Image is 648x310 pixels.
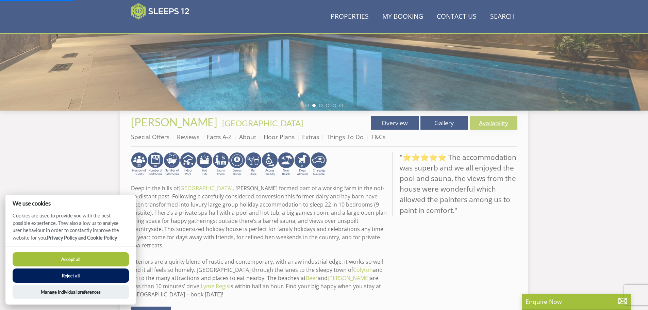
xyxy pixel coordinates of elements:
img: AD_4nXfZxIz6BQB9SA1qRR_TR-5tIV0ZeFY52bfSYUXaQTY3KXVpPtuuoZT3Ql3RNthdyy4xCUoonkMKBfRi__QKbC4gcM_TO... [147,152,164,177]
img: AD_4nXcnT2OPG21WxYUhsl9q61n1KejP7Pk9ESVM9x9VetD-X_UXXoxAKaMRZGYNcSGiAsmGyKm0QlThER1osyFXNLmuYOVBV... [311,152,327,177]
a: Things To Do [327,133,364,141]
a: My Booking [380,9,426,25]
a: Floor Plans [264,133,295,141]
a: Privacy Policy and Cookie Policy [47,235,117,241]
a: Gallery [420,116,468,130]
a: Reviews [177,133,199,141]
a: [PERSON_NAME] [131,115,219,129]
a: Extras [302,133,319,141]
img: AD_4nXe7lJTbYb9d3pOukuYsm3GQOjQ0HANv8W51pVFfFFAC8dZrqJkVAnU455fekK_DxJuzpgZXdFqYqXRzTpVfWE95bX3Bz... [278,152,294,177]
a: Overview [371,116,419,130]
a: [PERSON_NAME] [328,274,370,282]
a: Availability [470,116,517,130]
a: Colyton [353,266,373,274]
a: Properties [328,9,371,25]
a: T&Cs [371,133,385,141]
a: Facts A-Z [207,133,232,141]
img: Sleeps 12 [131,3,189,20]
a: Search [487,9,517,25]
p: Cookies are used to provide you with the best possible experience. They also allow us to analyse ... [5,212,136,246]
p: Enquire Now [526,297,628,306]
button: Manage Individual preferences [13,285,129,299]
a: [GEOGRAPHIC_DATA] [179,184,233,192]
a: [GEOGRAPHIC_DATA] [222,118,303,128]
span: [PERSON_NAME] [131,115,217,129]
iframe: Customer reviews powered by Trustpilot [128,24,199,30]
img: AD_4nXeUnLxUhQNc083Qf4a-s6eVLjX_ttZlBxbnREhztiZs1eT9moZ8e5Fzbx9LK6K9BfRdyv0AlCtKptkJvtknTFvAhI3RM... [245,152,262,177]
button: Accept all [13,252,129,266]
img: AD_4nXdjbGEeivCGLLmyT_JEP7bTfXsjgyLfnLszUAQeQ4RcokDYHVBt5R8-zTDbAVICNoGv1Dwc3nsbUb1qR6CAkrbZUeZBN... [213,152,229,177]
a: Beer [306,274,318,282]
p: Deep in the hills of , [PERSON_NAME] formed part of a working farm in the not-so-distant past. Fo... [131,184,387,298]
img: AD_4nXfHFdLA-xT0kZrz_IZUSWYAQOWpq_4v0VHV1_cOjYOhLwXtOsLMP9waKUakNeUcGX4wYEGiLMXMscVQmf3X-NNJbgIFh... [131,152,147,177]
img: AD_4nXcpX5uDwed6-YChlrI2BYOgXwgg3aqYHOhRm0XfZB-YtQW2NrmeCr45vGAfVKUq4uWnc59ZmEsEzoF5o39EWARlT1ewO... [196,152,213,177]
blockquote: "⭐⭐⭐⭐⭐ The accommodation was superb and we all enjoyed the pool and sauna, the views from the hou... [392,152,517,216]
img: AD_4nXdrZMsjcYNLGsKuA84hRzvIbesVCpXJ0qqnwZoX5ch9Zjv73tWe4fnFRs2gJ9dSiUubhZXckSJX_mqrZBmYExREIfryF... [229,152,245,177]
a: About [239,133,256,141]
a: Lyme Regis [201,282,229,290]
img: AD_4nXei2dp4L7_L8OvME76Xy1PUX32_NMHbHVSts-g-ZAVb8bILrMcUKZI2vRNdEqfWP017x6NFeUMZMqnp0JYknAB97-jDN... [180,152,196,177]
img: AD_4nXe3VD57-M2p5iq4fHgs6WJFzKj8B0b3RcPFe5LKK9rgeZlFmFoaMJPsJOOJzc7Q6RMFEqsjIZ5qfEJu1txG3QLmI_2ZW... [262,152,278,177]
span: - [219,118,303,128]
a: Contact Us [434,9,479,25]
img: AD_4nXe7_8LrJK20fD9VNWAdfykBvHkWcczWBt5QOadXbvIwJqtaRaRf-iI0SeDpMmH1MdC9T1Vy22FMXzzjMAvSuTB5cJ7z5... [294,152,311,177]
a: Special Offers [131,133,169,141]
img: AD_4nXfvn8RXFi48Si5WD_ef5izgnipSIXhRnV2E_jgdafhtv5bNmI08a5B0Z5Dh6wygAtJ5Dbjjt2cCuRgwHFAEvQBwYj91q... [164,152,180,177]
h2: We use cookies [5,200,136,207]
button: Reject all [13,268,129,283]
